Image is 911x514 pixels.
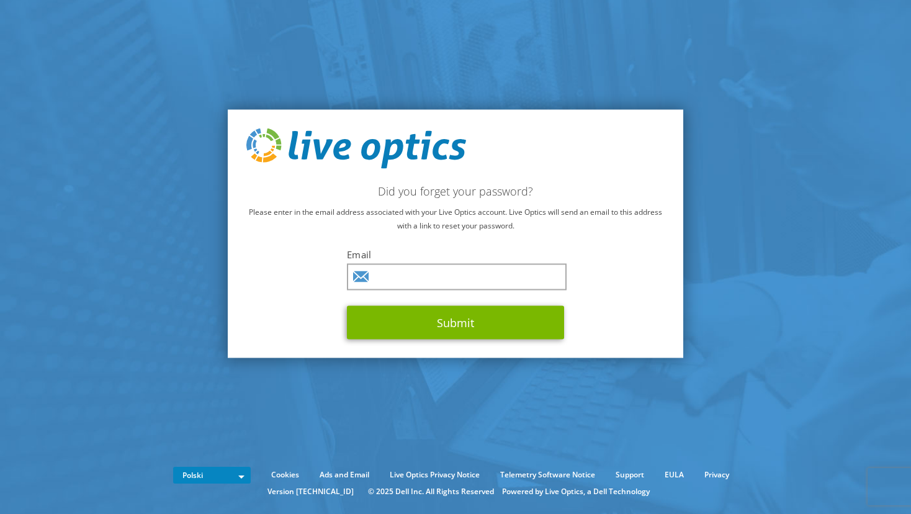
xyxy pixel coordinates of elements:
img: live_optics_svg.svg [246,128,466,169]
p: Please enter in the email address associated with your Live Optics account. Live Optics will send... [246,205,665,233]
a: Live Optics Privacy Notice [380,468,489,482]
a: Privacy [695,468,738,482]
button: Submit [347,306,564,340]
label: Email [347,248,564,261]
li: Version [TECHNICAL_ID] [261,485,360,498]
a: Support [606,468,653,482]
a: Telemetry Software Notice [491,468,604,482]
a: EULA [655,468,693,482]
li: Powered by Live Optics, a Dell Technology [502,485,650,498]
h2: Did you forget your password? [246,184,665,198]
a: Ads and Email [310,468,379,482]
li: © 2025 Dell Inc. All Rights Reserved [362,485,500,498]
a: Cookies [262,468,308,482]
